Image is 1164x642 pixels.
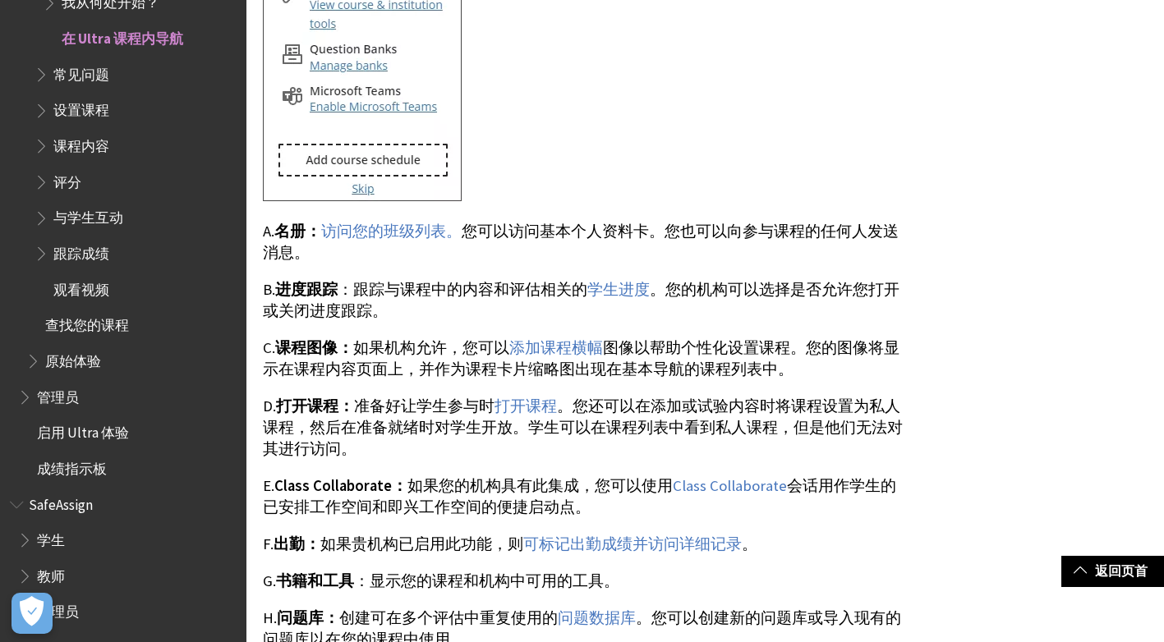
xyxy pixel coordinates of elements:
a: Class Collaborate [673,476,787,496]
a: 问题数据库 [558,608,636,628]
a: 添加课程横幅 [509,338,603,358]
p: A. 您可以访问基本个人资料卡。您也可以向参与课程的任何人发送消息。 [263,221,904,264]
span: 设置课程 [53,97,109,119]
p: F. 如果贵机构已启用此功能，则 。 [263,534,904,555]
span: 评分 [53,168,81,190]
a: 可标记出勤成绩并访问详细记录 [523,534,742,554]
span: 成绩指示板 [37,455,107,477]
a: 打开课程 [495,397,557,416]
span: 教师 [37,562,65,585]
p: E. 如果您的机构具有此集成，您可以使用 会话用作学生的已安排工作空间和即兴工作空间的便捷启动点。 [263,475,904,518]
span: 原始体验 [45,347,101,369]
p: D. 准备好让学生参与时 。您还可以在添加或试验内容时将课程设置为私人课程，然后在准备就绪时对学生开放。学生可以在课程列表中看到私人课程，但是他们无法对其进行访问。 [263,396,904,461]
span: 启用 Ultra 体验 [37,419,129,441]
a: 学生进度 [587,280,650,300]
p: B. ：跟踪与课程中的内容和评估相关的 。您的机构可以选择是否允许您打开或关闭进度跟踪。 [263,279,904,322]
span: 常见问题 [53,61,109,83]
span: Class Collaborate： [274,476,407,495]
span: 出勤： [274,534,320,553]
span: 课程内容 [53,132,109,154]
span: 跟踪成绩 [53,240,109,262]
span: SafeAssign [29,491,93,513]
a: 访问您的班级列表。 [321,222,462,241]
p: C. 如果机构允许，您可以 图像以帮助个性化设置课程。您的图像将显示在课程内容页面上，并作为课程卡片缩略图出现在基本导航的课程列表中。 [263,337,904,380]
span: 管理员 [37,598,79,621]
span: 书籍和工具 [276,571,354,590]
button: Open Preferences [12,593,53,634]
span: 课程图像： [275,338,353,357]
span: 打开课程： [276,397,354,415]
nav: Book outline for Blackboard SafeAssign [10,491,237,626]
span: 进度跟踪 [275,280,338,299]
span: 在 Ultra 课程内导航 [62,25,183,47]
span: 与学生互动 [53,204,123,227]
span: 学生 [37,526,65,548]
span: 查找您的课程 [45,312,129,334]
span: 问题库： [277,608,339,627]
p: G. ：显示您的课程和机构中可用的工具。 [263,571,904,592]
span: 观看视频 [53,276,109,298]
span: 名册： [274,222,321,241]
span: 管理员 [37,383,79,406]
a: 返回页首 [1061,556,1164,586]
